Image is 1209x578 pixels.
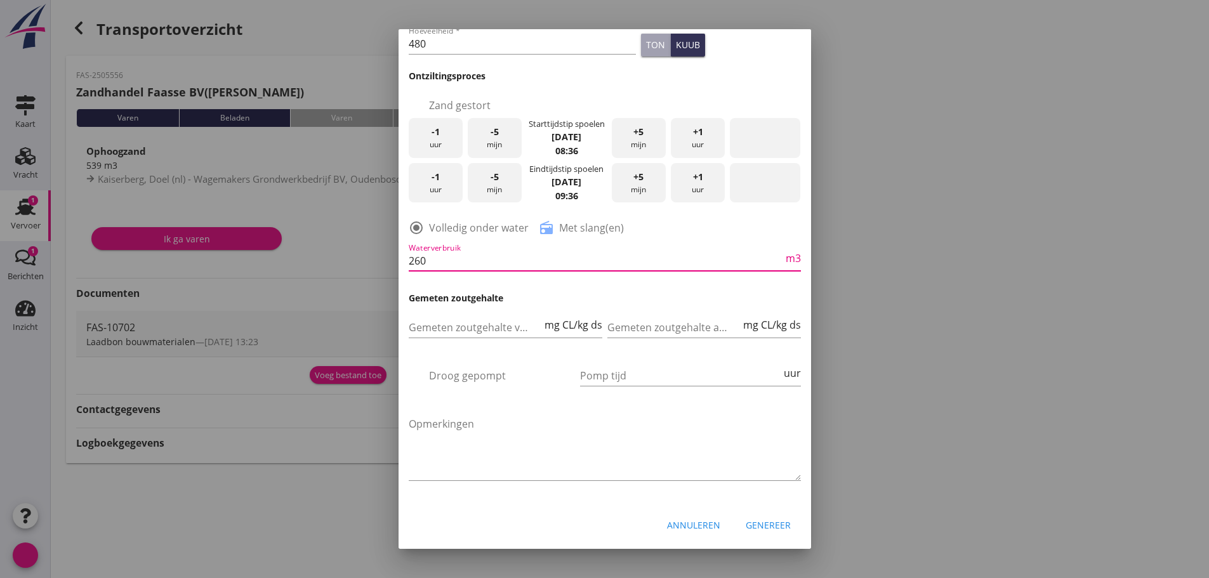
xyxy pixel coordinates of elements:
[646,39,665,51] font: ton
[409,292,503,304] font: Gemeten zoutgehalte
[539,220,893,235] font: radio_button_niet aangevinkt
[736,513,801,536] button: Genereer
[784,366,801,380] font: uur
[529,163,604,174] font: Eindtijdstip spoelen
[607,317,741,338] input: Gemeten zoutgehalte achterbeun
[409,98,607,113] font: selectievakje
[430,184,442,195] font: uur
[429,221,529,235] font: Volledig onder water
[693,171,703,183] font: +1
[657,513,730,536] button: Annuleren
[491,126,499,138] font: -5
[682,130,849,145] font: datumbereik
[529,118,605,129] font: Starttijdstip spoelen
[676,39,700,51] font: kuub
[429,98,491,112] font: Zand gestort
[487,139,502,150] font: mijn
[487,184,502,195] font: mijn
[559,221,624,235] font: Met slang(en)
[432,126,440,138] font: -1
[693,126,703,138] font: +1
[631,184,646,195] font: mijn
[671,34,705,56] button: kuub
[409,34,637,54] input: Hoeveelheid *
[555,145,578,157] font: 08:36
[409,251,783,271] input: Waterverbruik
[692,184,704,195] font: uur
[633,126,644,138] font: +5
[552,131,581,143] font: [DATE]
[545,318,602,332] font: mg CL/kg ds
[580,365,781,386] input: Pomp tijd
[552,176,581,188] font: [DATE]
[746,519,791,531] font: Genereer
[432,171,440,183] font: -1
[641,34,671,56] button: ton
[491,171,499,183] font: -5
[682,175,849,190] font: datumbereik
[667,519,720,531] font: Annuleren
[409,317,542,338] input: Gemeten zoutgehalte voorbeun
[429,369,506,383] font: Droog gepompt
[409,70,486,82] font: Ontziltingsproces
[430,139,442,150] font: uur
[786,251,801,265] font: m3
[743,318,801,332] font: mg CL/kg ds
[409,414,801,480] textarea: Opmerkingen
[633,171,644,183] font: +5
[631,139,646,150] font: mijn
[555,190,578,202] font: 09:36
